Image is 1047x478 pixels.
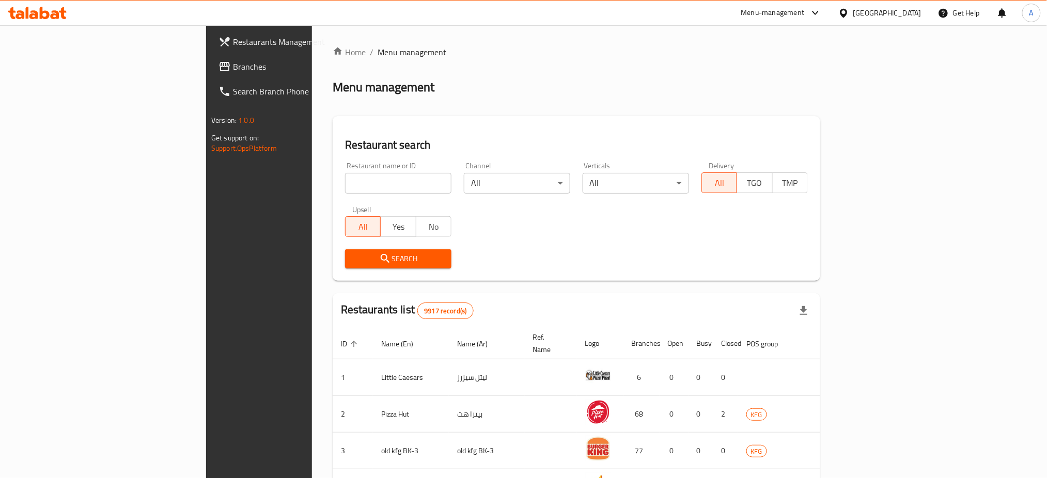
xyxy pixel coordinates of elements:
th: Logo [577,328,623,359]
button: TMP [772,172,808,193]
span: Get support on: [211,131,259,145]
td: old kfg BK-3 [449,433,525,469]
button: All [345,216,381,237]
td: 2 [713,396,738,433]
img: Little Caesars [585,362,611,388]
td: old kfg BK-3 [373,433,449,469]
span: KFG [747,409,767,421]
span: Name (Ar) [457,338,501,350]
span: POS group [746,338,791,350]
input: Search for restaurant name or ID.. [345,173,451,194]
td: 77 [623,433,660,469]
span: Search Branch Phone [233,85,373,98]
td: 0 [713,359,738,396]
span: All [350,219,377,234]
td: 6 [623,359,660,396]
button: No [416,216,451,237]
button: Search [345,249,451,268]
div: [GEOGRAPHIC_DATA] [853,7,921,19]
a: Support.OpsPlatform [211,141,277,155]
button: All [701,172,737,193]
h2: Restaurant search [345,137,808,153]
div: Export file [791,298,816,323]
td: 0 [660,396,689,433]
a: Restaurants Management [210,29,381,54]
img: old kfg BK-3 [585,436,611,461]
label: Upsell [352,206,371,213]
td: Pizza Hut [373,396,449,433]
div: All [583,173,689,194]
span: TMP [777,176,804,190]
th: Branches [623,328,660,359]
span: Version: [211,114,237,127]
span: Name (En) [381,338,427,350]
a: Search Branch Phone [210,79,381,104]
td: ليتل سيزرز [449,359,525,396]
span: All [706,176,733,190]
button: Yes [380,216,416,237]
h2: Restaurants list [341,302,474,319]
span: A [1029,7,1034,19]
td: 0 [689,433,713,469]
td: 0 [689,396,713,433]
td: Little Caesars [373,359,449,396]
span: TGO [741,176,768,190]
td: 0 [713,433,738,469]
td: 68 [623,396,660,433]
img: Pizza Hut [585,399,611,425]
td: 0 [660,433,689,469]
button: TGO [737,172,772,193]
span: 9917 record(s) [418,306,473,316]
div: Total records count [417,302,473,319]
th: Open [660,328,689,359]
nav: breadcrumb [333,46,820,58]
span: Yes [385,219,412,234]
td: 0 [660,359,689,396]
th: Closed [713,328,738,359]
span: KFG [747,445,767,457]
a: Branches [210,54,381,79]
label: Delivery [709,162,735,169]
span: Branches [233,60,373,73]
span: Search [353,252,443,265]
div: All [464,173,570,194]
span: Ref. Name [533,331,565,356]
h2: Menu management [333,79,434,95]
div: Menu-management [741,7,805,19]
span: 1.0.0 [238,114,254,127]
td: 0 [689,359,713,396]
td: بيتزا هت [449,396,525,433]
span: No [420,219,447,234]
span: ID [341,338,361,350]
span: Menu management [378,46,446,58]
th: Busy [689,328,713,359]
span: Restaurants Management [233,36,373,48]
